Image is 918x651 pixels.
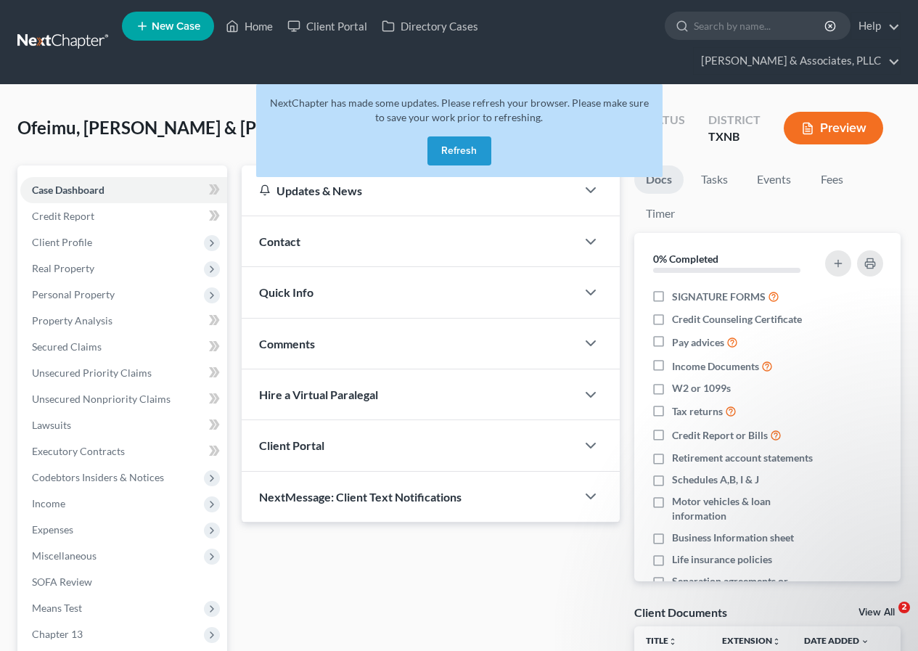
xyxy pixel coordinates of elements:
[259,285,313,299] span: Quick Info
[672,312,802,327] span: Credit Counseling Certificate
[259,388,378,401] span: Hire a Virtual Paralegal
[280,13,374,39] a: Client Portal
[672,381,731,396] span: W2 or 1099s
[32,314,112,327] span: Property Analysis
[634,200,687,228] a: Timer
[672,531,794,545] span: Business Information sheet
[672,574,821,603] span: Separation agreements or decrees of divorces
[694,12,827,39] input: Search by name...
[259,490,462,504] span: NextMessage: Client Text Notifications
[672,359,759,374] span: Income Documents
[32,262,94,274] span: Real Property
[858,607,895,618] a: View All
[20,360,227,386] a: Unsecured Priority Claims
[672,335,724,350] span: Pay advices
[20,308,227,334] a: Property Analysis
[20,177,227,203] a: Case Dashboard
[668,637,677,646] i: unfold_more
[259,234,300,248] span: Contact
[218,13,280,39] a: Home
[808,165,855,194] a: Fees
[32,497,65,509] span: Income
[32,523,73,536] span: Expenses
[672,404,723,419] span: Tax returns
[20,203,227,229] a: Credit Report
[32,393,171,405] span: Unsecured Nonpriority Claims
[32,602,82,614] span: Means Test
[722,635,781,646] a: Extensionunfold_more
[17,117,377,138] span: Ofeimu, [PERSON_NAME] & [PERSON_NAME]
[32,367,152,379] span: Unsecured Priority Claims
[20,569,227,595] a: SOFA Review
[672,290,766,304] span: SIGNATURE FORMS
[708,112,761,128] div: District
[653,253,718,265] strong: 0% Completed
[672,472,759,487] span: Schedules A,B, I & J
[259,438,324,452] span: Client Portal
[32,576,92,588] span: SOFA Review
[672,494,821,523] span: Motor vehicles & loan information
[20,412,227,438] a: Lawsuits
[694,48,900,74] a: [PERSON_NAME] & Associates, PLLC
[32,471,164,483] span: Codebtors Insiders & Notices
[32,210,94,222] span: Credit Report
[374,13,485,39] a: Directory Cases
[804,635,869,646] a: Date Added expand_more
[869,602,903,636] iframe: Intercom live chat
[745,165,803,194] a: Events
[32,419,71,431] span: Lawsuits
[20,438,227,464] a: Executory Contracts
[32,236,92,248] span: Client Profile
[20,334,227,360] a: Secured Claims
[646,635,677,646] a: Titleunfold_more
[642,112,685,128] div: Status
[32,184,104,196] span: Case Dashboard
[708,128,761,145] div: TXNB
[270,97,649,123] span: NextChapter has made some updates. Please refresh your browser. Please make sure to save your wor...
[672,428,768,443] span: Credit Report or Bills
[32,445,125,457] span: Executory Contracts
[32,288,115,300] span: Personal Property
[427,136,491,165] button: Refresh
[784,112,883,144] button: Preview
[32,628,83,640] span: Chapter 13
[851,13,900,39] a: Help
[20,386,227,412] a: Unsecured Nonpriority Claims
[32,340,102,353] span: Secured Claims
[634,605,727,620] div: Client Documents
[672,552,772,567] span: Life insurance policies
[152,21,200,32] span: New Case
[772,637,781,646] i: unfold_more
[259,183,559,198] div: Updates & News
[32,549,97,562] span: Miscellaneous
[689,165,739,194] a: Tasks
[259,337,315,351] span: Comments
[898,602,910,613] span: 2
[672,451,813,465] span: Retirement account statements
[861,637,869,646] i: expand_more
